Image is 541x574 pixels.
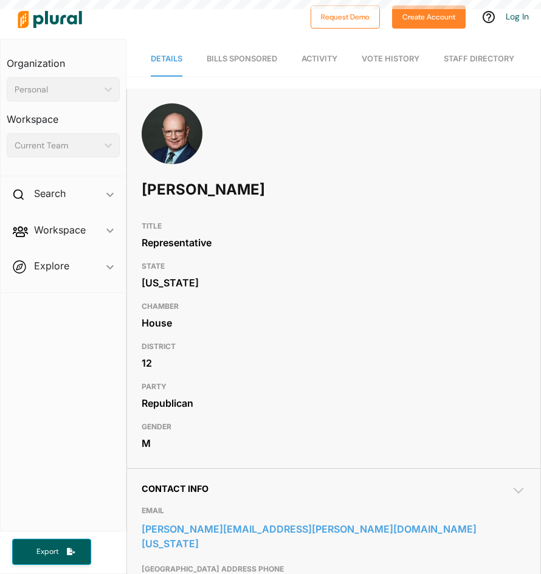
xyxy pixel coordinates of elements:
a: [PERSON_NAME][EMAIL_ADDRESS][PERSON_NAME][DOMAIN_NAME][US_STATE] [142,520,526,553]
a: Request Demo [311,10,380,22]
div: [US_STATE] [142,274,526,292]
button: Export [12,539,91,565]
h3: Organization [7,46,120,72]
div: Republican [142,394,526,412]
button: Create Account [392,5,466,29]
h3: CHAMBER [142,299,526,314]
a: Staff Directory [444,42,514,77]
div: 12 [142,354,526,372]
h3: DISTRICT [142,339,526,354]
h2: Search [34,187,66,200]
h3: TITLE [142,219,526,233]
div: House [142,314,526,332]
div: Current Team [15,139,100,152]
span: Vote History [362,54,419,63]
a: Bills Sponsored [207,42,277,77]
h3: PARTY [142,379,526,394]
button: Request Demo [311,5,380,29]
span: Details [151,54,182,63]
div: Personal [15,83,100,96]
span: Contact Info [142,483,208,494]
div: M [142,434,526,452]
h3: STATE [142,259,526,274]
span: Export [28,547,67,557]
h3: GENDER [142,420,526,434]
span: Bills Sponsored [207,54,277,63]
a: Log In [506,11,529,22]
a: Activity [302,42,337,77]
a: Vote History [362,42,419,77]
a: Create Account [392,10,466,22]
a: Details [151,42,182,77]
h1: [PERSON_NAME] [142,171,372,208]
img: Headshot of Steven Holt [142,103,202,188]
h3: Workspace [7,102,120,128]
span: Activity [302,54,337,63]
h3: EMAIL [142,503,526,518]
div: Representative [142,233,526,252]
